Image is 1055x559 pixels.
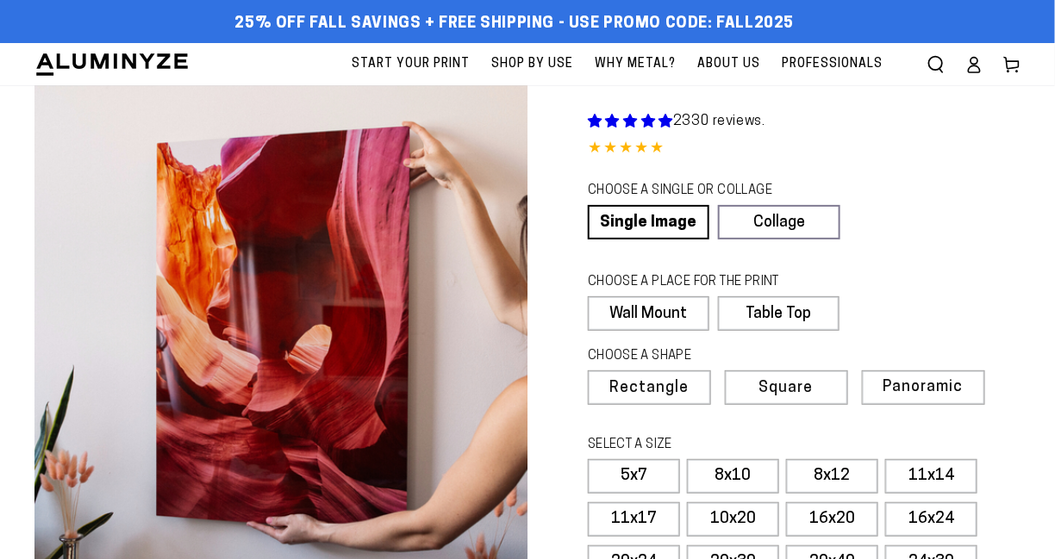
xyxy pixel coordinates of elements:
a: Start Your Print [343,43,478,85]
span: Rectangle [609,381,689,396]
summary: Search our site [917,46,955,84]
span: Start Your Print [352,53,470,75]
label: 5x7 [588,459,680,494]
a: Shop By Use [483,43,582,85]
label: 8x12 [786,459,878,494]
a: Single Image [588,205,709,239]
a: Why Metal? [586,43,684,85]
label: 11x14 [885,459,977,494]
label: Table Top [718,296,840,331]
a: About Us [689,43,769,85]
label: 16x24 [885,502,977,537]
label: Wall Mount [588,296,709,331]
legend: CHOOSE A SHAPE [588,347,826,366]
label: 11x17 [588,502,680,537]
img: Aluminyze [34,52,190,78]
legend: CHOOSE A PLACE FOR THE PRINT [588,273,823,292]
a: Collage [718,205,840,239]
label: 10x20 [687,502,779,537]
label: 16x20 [786,502,878,537]
span: Shop By Use [491,53,573,75]
span: Professionals [782,53,883,75]
span: 25% off FALL Savings + Free Shipping - Use Promo Code: FALL2025 [235,15,795,34]
legend: CHOOSE A SINGLE OR COLLAGE [588,182,824,201]
legend: SELECT A SIZE [588,436,840,455]
span: Square [759,381,814,396]
div: 4.85 out of 5.0 stars [588,137,1021,162]
span: About Us [697,53,760,75]
label: 8x10 [687,459,779,494]
a: Professionals [773,43,891,85]
span: Panoramic [883,379,964,395]
span: Why Metal? [595,53,676,75]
